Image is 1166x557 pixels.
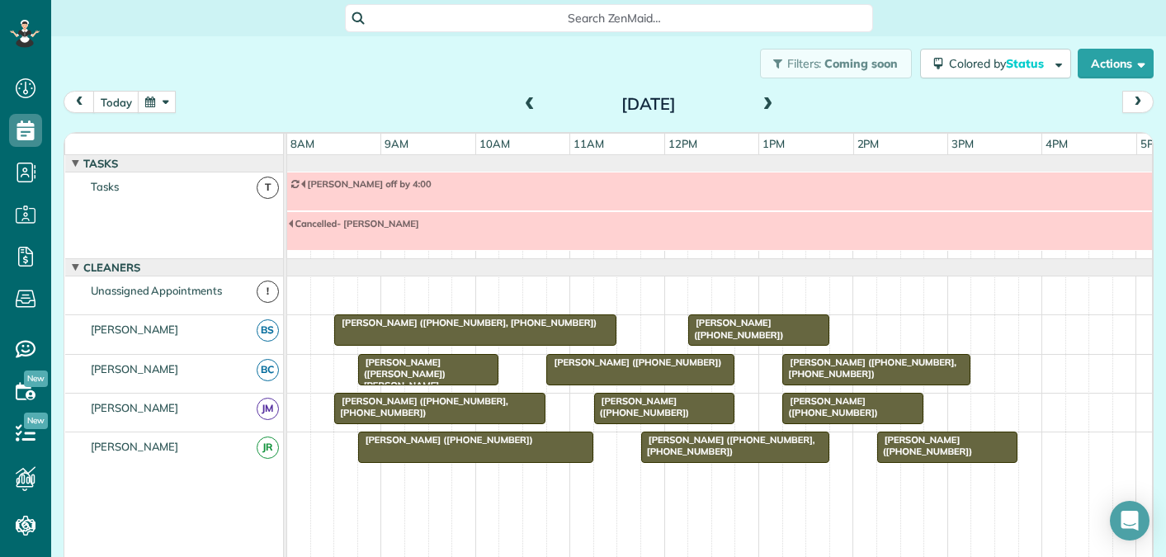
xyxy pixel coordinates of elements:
[570,137,607,150] span: 11am
[93,91,139,113] button: today
[781,356,956,380] span: [PERSON_NAME] ([PHONE_NUMBER], [PHONE_NUMBER])
[787,56,822,71] span: Filters:
[333,395,508,418] span: [PERSON_NAME] ([PHONE_NUMBER], [PHONE_NUMBER])
[920,49,1071,78] button: Colored byStatus
[257,281,279,303] span: !
[854,137,883,150] span: 2pm
[781,395,878,418] span: [PERSON_NAME] ([PHONE_NUMBER])
[287,137,318,150] span: 8am
[87,284,225,297] span: Unassigned Appointments
[1006,56,1046,71] span: Status
[257,398,279,420] span: JM
[876,434,973,457] span: [PERSON_NAME] ([PHONE_NUMBER])
[80,157,121,170] span: Tasks
[1078,49,1154,78] button: Actions
[64,91,95,113] button: prev
[87,323,182,336] span: [PERSON_NAME]
[257,359,279,381] span: BC
[300,178,432,190] span: [PERSON_NAME] off by 4:00
[545,356,722,368] span: [PERSON_NAME] ([PHONE_NUMBER])
[87,401,182,414] span: [PERSON_NAME]
[87,362,182,375] span: [PERSON_NAME]
[665,137,701,150] span: 12pm
[687,317,784,340] span: [PERSON_NAME] ([PHONE_NUMBER])
[381,137,412,150] span: 9am
[357,356,452,415] span: [PERSON_NAME] ([PERSON_NAME]) [PERSON_NAME] ([PHONE_NUMBER], [PHONE_NUMBER])
[333,317,597,328] span: [PERSON_NAME] ([PHONE_NUMBER], [PHONE_NUMBER])
[593,395,690,418] span: [PERSON_NAME] ([PHONE_NUMBER])
[87,440,182,453] span: [PERSON_NAME]
[87,180,122,193] span: Tasks
[949,56,1050,71] span: Colored by
[357,434,534,446] span: [PERSON_NAME] ([PHONE_NUMBER])
[1137,137,1166,150] span: 5pm
[1042,137,1071,150] span: 4pm
[824,56,899,71] span: Coming soon
[948,137,977,150] span: 3pm
[1122,91,1154,113] button: next
[24,371,48,387] span: New
[759,137,788,150] span: 1pm
[24,413,48,429] span: New
[287,218,420,229] span: Cancelled- [PERSON_NAME]
[545,95,752,113] h2: [DATE]
[80,261,144,274] span: Cleaners
[1110,501,1149,540] div: Open Intercom Messenger
[640,434,815,457] span: [PERSON_NAME] ([PHONE_NUMBER], [PHONE_NUMBER])
[476,137,513,150] span: 10am
[257,437,279,459] span: JR
[257,319,279,342] span: BS
[257,177,279,199] span: T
